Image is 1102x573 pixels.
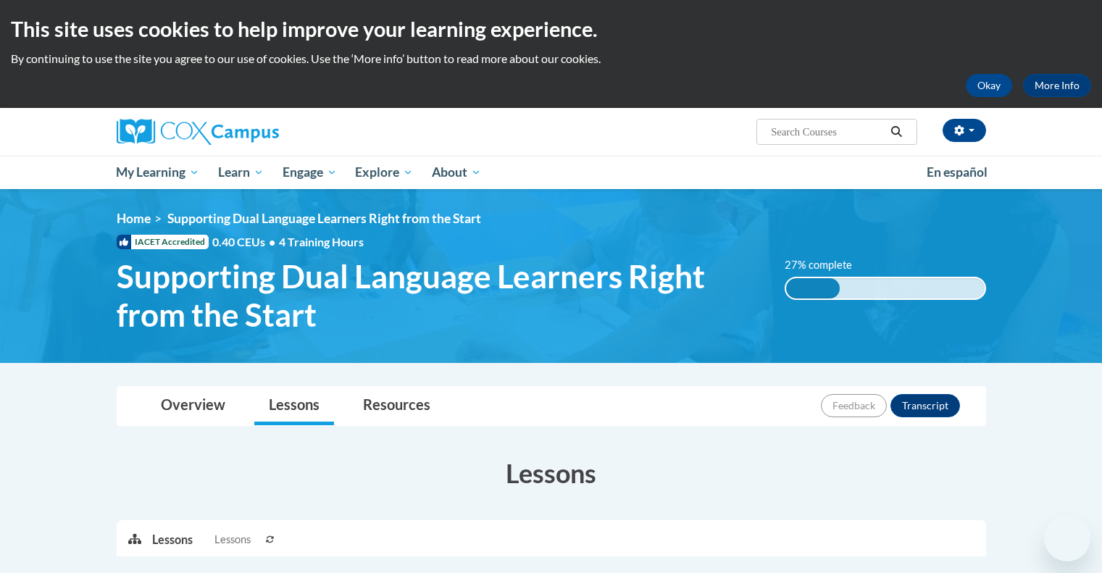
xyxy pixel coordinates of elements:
a: My Learning [107,156,209,189]
span: Supporting Dual Language Learners Right from the Start [117,257,764,334]
div: 27% complete [786,278,840,298]
p: By continuing to use the site you agree to our use of cookies. Use the ‘More info’ button to read... [11,51,1091,67]
a: About [422,156,491,189]
a: Overview [146,387,240,425]
input: Search Courses [769,123,885,141]
span: Learn [218,164,264,181]
p: Lessons [152,532,193,548]
span: • [269,235,275,248]
span: Explore [355,164,413,181]
span: Supporting Dual Language Learners Right from the Start [167,211,481,226]
a: Lessons [254,387,334,425]
img: Cox Campus [117,119,279,145]
span: 0.40 CEUs [212,234,279,250]
span: My Learning [116,164,199,181]
a: Resources [348,387,445,425]
a: Home [117,211,151,226]
button: Search [885,123,907,141]
button: Transcript [890,394,960,417]
a: More Info [1023,74,1091,97]
span: En español [927,164,988,180]
button: Account Settings [943,119,986,142]
label: 27% complete [785,257,868,273]
a: Explore [346,156,422,189]
h2: This site uses cookies to help improve your learning experience. [11,14,1091,43]
a: Cox Campus [117,119,392,145]
button: Feedback [821,394,887,417]
a: Engage [273,156,346,189]
span: Lessons [214,532,251,548]
span: About [432,164,481,181]
span: IACET Accredited [117,235,209,249]
div: Main menu [95,156,1008,189]
span: 4 Training Hours [279,235,364,248]
span: Engage [283,164,337,181]
a: En español [917,157,997,188]
iframe: Button to launch messaging window [1044,515,1090,561]
button: Okay [966,74,1012,97]
a: Learn [209,156,273,189]
h3: Lessons [117,455,986,491]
